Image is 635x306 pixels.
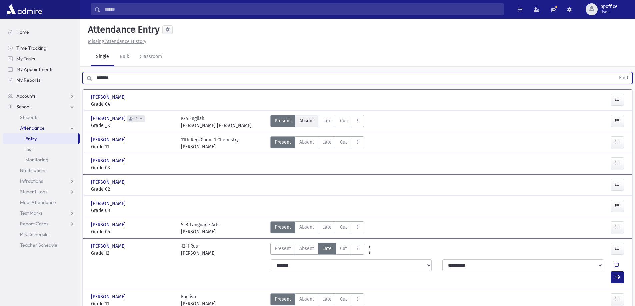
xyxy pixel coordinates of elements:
[3,53,80,64] a: My Tasks
[299,139,314,146] span: Absent
[91,200,127,207] span: [PERSON_NAME]
[85,24,160,35] h5: Attendance Entry
[3,218,80,229] a: Report Cards
[3,64,80,75] a: My Appointments
[275,296,291,303] span: Present
[16,66,53,72] span: My Appointments
[3,133,78,144] a: Entry
[20,125,45,131] span: Attendance
[3,112,80,123] a: Students
[299,224,314,231] span: Absent
[91,157,127,164] span: [PERSON_NAME]
[25,146,33,152] span: List
[181,115,252,129] div: K-4 English [PERSON_NAME] [PERSON_NAME]
[100,3,504,15] input: Search
[91,115,127,122] span: [PERSON_NAME]
[16,45,46,51] span: Time Tracking
[275,139,291,146] span: Present
[3,91,80,101] a: Accounts
[3,27,80,37] a: Home
[91,186,174,193] span: Grade 02
[270,115,364,129] div: AttTypes
[91,293,127,300] span: [PERSON_NAME]
[3,176,80,186] a: Infractions
[270,221,364,235] div: AttTypes
[91,228,174,235] span: Grade 05
[600,4,618,9] span: bpoffice
[275,224,291,231] span: Present
[3,240,80,250] a: Teacher Schedule
[91,164,174,171] span: Grade 03
[3,75,80,85] a: My Reports
[91,94,127,101] span: [PERSON_NAME]
[340,117,347,124] span: Cut
[615,72,632,84] button: Find
[270,136,364,150] div: AttTypes
[91,243,127,250] span: [PERSON_NAME]
[299,117,314,124] span: Absent
[322,139,332,146] span: Late
[270,243,364,257] div: AttTypes
[340,245,347,252] span: Cut
[5,3,44,16] img: AdmirePro
[322,224,332,231] span: Late
[3,123,80,133] a: Attendance
[275,245,291,252] span: Present
[114,48,134,66] a: Bulk
[91,122,174,129] span: Grade _K
[88,39,146,44] u: Missing Attendance History
[340,139,347,146] span: Cut
[299,296,314,303] span: Absent
[181,136,239,150] div: 11th Reg. Chem 1 Chemistry [PERSON_NAME]
[20,231,49,237] span: PTC Schedule
[16,104,30,110] span: School
[600,9,618,15] span: User
[91,136,127,143] span: [PERSON_NAME]
[181,243,216,257] div: 12-1 Rus [PERSON_NAME]
[16,56,35,62] span: My Tasks
[16,77,40,83] span: My Reports
[16,93,36,99] span: Accounts
[20,199,56,205] span: Meal Attendance
[3,208,80,218] a: Test Marks
[20,242,57,248] span: Teacher Schedule
[91,101,174,108] span: Grade 04
[16,29,29,35] span: Home
[322,117,332,124] span: Late
[20,178,43,184] span: Infractions
[340,224,347,231] span: Cut
[20,114,38,120] span: Students
[3,186,80,197] a: Student Logs
[85,39,146,44] a: Missing Attendance History
[3,144,80,154] a: List
[91,143,174,150] span: Grade 11
[20,221,48,227] span: Report Cards
[322,245,332,252] span: Late
[3,229,80,240] a: PTC Schedule
[91,250,174,257] span: Grade 12
[3,101,80,112] a: School
[25,136,37,142] span: Entry
[322,296,332,303] span: Late
[275,117,291,124] span: Present
[3,165,80,176] a: Notifications
[91,48,114,66] a: Single
[91,207,174,214] span: Grade 03
[135,117,139,121] span: 1
[134,48,167,66] a: Classroom
[20,189,47,195] span: Student Logs
[299,245,314,252] span: Absent
[91,221,127,228] span: [PERSON_NAME]
[181,221,220,235] div: 5-B Language Arts [PERSON_NAME]
[20,167,46,173] span: Notifications
[3,154,80,165] a: Monitoring
[91,179,127,186] span: [PERSON_NAME]
[25,157,48,163] span: Monitoring
[3,197,80,208] a: Meal Attendance
[20,210,43,216] span: Test Marks
[3,43,80,53] a: Time Tracking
